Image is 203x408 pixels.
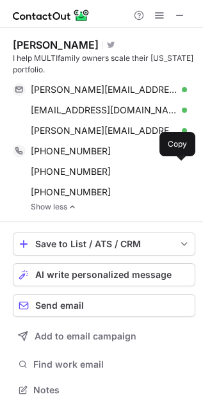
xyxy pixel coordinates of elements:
span: Send email [35,300,84,311]
button: Add to email campaign [13,325,195,348]
span: [PHONE_NUMBER] [31,186,111,198]
img: - [69,202,76,211]
button: save-profile-one-click [13,233,195,256]
span: AI write personalized message [35,270,172,280]
div: [PERSON_NAME] [13,38,99,51]
span: Notes [33,384,190,396]
div: Save to List / ATS / CRM [35,239,173,249]
span: [PERSON_NAME][EMAIL_ADDRESS][PERSON_NAME][DOMAIN_NAME] [31,84,177,95]
a: Show less [31,202,195,211]
span: Add to email campaign [35,331,136,341]
button: Find work email [13,355,195,373]
img: ContactOut v5.3.10 [13,8,90,23]
span: [PHONE_NUMBER] [31,166,111,177]
div: I help MULTIfamily owners scale their [US_STATE] portfolio. [13,53,195,76]
button: AI write personalized message [13,263,195,286]
span: [EMAIL_ADDRESS][DOMAIN_NAME] [31,104,177,116]
span: [PERSON_NAME][EMAIL_ADDRESS][DOMAIN_NAME] [31,125,177,136]
button: Send email [13,294,195,317]
span: Find work email [33,359,190,370]
span: [PHONE_NUMBER] [31,145,111,157]
button: Notes [13,381,195,399]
